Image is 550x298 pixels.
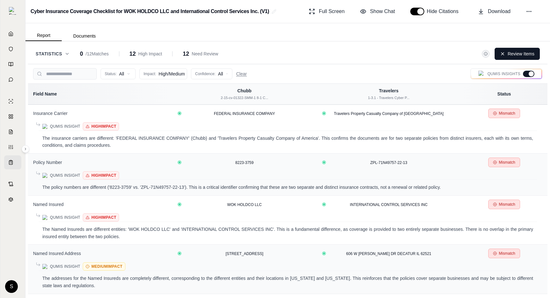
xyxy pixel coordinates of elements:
[33,250,167,257] div: Named Insured Address
[179,112,180,114] button: View confidence details
[191,68,232,79] button: Confidence:All
[236,71,247,77] button: Clear
[4,177,21,191] a: Contract Analysis
[370,8,395,15] span: Show Chat
[4,42,21,56] a: Documents Vault
[50,124,80,129] span: Qumis Insight
[119,71,124,77] span: All
[508,51,534,57] span: Review Items
[33,201,167,208] div: Named Insured
[22,145,29,153] button: Expand sidebar
[183,49,189,58] span: 12
[227,202,262,207] span: WOK HOLDCO LLC
[5,280,18,293] div: S
[50,173,80,178] span: Qumis Insight
[42,264,47,269] img: Qumis Logo
[130,49,136,58] span: 12
[28,84,172,104] th: Field Name
[4,155,21,169] a: Coverage Table
[323,112,325,114] button: View confidence details
[323,161,325,163] button: View confidence details
[91,173,116,178] span: High Impact
[36,51,70,57] button: Statistics
[461,84,547,104] th: Status
[195,71,215,76] span: Confidence:
[9,7,17,15] img: Expand sidebar
[235,160,253,165] span: 8223-3759
[179,203,180,205] button: View confidence details
[36,51,62,57] span: Statistics
[50,215,80,220] span: Qumis Insight
[370,160,407,165] span: ZPL-71N49757-22-13
[86,51,109,57] span: / 12 Matches
[4,94,21,108] a: Single Policy
[226,252,264,256] span: [STREET_ADDRESS]
[350,202,427,207] span: INTERNATIONAL CONTROL SERVICES INC
[6,4,19,17] button: Expand sidebar
[218,71,223,77] span: All
[4,57,21,71] a: Prompt Library
[4,27,21,41] a: Home
[80,49,83,58] span: 0
[4,110,21,124] a: Policy Comparisons
[214,111,275,116] span: FEDERAL INSURANCE COMPANY
[346,252,431,256] span: 606 W [PERSON_NAME] DR DECATUR IL 62521
[42,226,533,240] p: The Named Insureds are different entities: 'WOK HOLDCO LLC' and 'INTERNATIONAL CONTROL SERVICES I...
[33,159,167,166] div: Policy Number
[321,95,457,101] div: 1-3.1 - Travelers Cyber P...
[319,8,345,15] span: Full Screen
[192,51,218,57] span: Need Review
[4,192,21,206] a: Legal Search Engine
[334,111,444,116] span: Travelers Property Casualty Company of [GEOGRAPHIC_DATA]
[139,68,187,79] button: Impact:High/Medium
[33,110,167,117] div: Insurance Carrier
[499,111,515,116] span: Mismatch
[487,71,520,76] span: Qumis Insights
[101,68,136,79] button: Status:All
[499,202,515,207] span: Mismatch
[25,30,62,41] button: Report
[176,95,313,101] div: 2-15-cv-01322-SMM-1 8-1 C...
[62,31,107,41] button: Documents
[323,203,325,205] button: View confidence details
[499,160,515,165] span: Mismatch
[144,71,156,76] span: Impact:
[478,71,485,77] img: Qumis Logo
[42,215,47,220] img: Qumis Logo
[321,88,457,94] div: Travelers
[4,140,21,154] a: Custom Report
[31,6,269,17] h2: Cyber Insurance Coverage Checklist for WOK HOLDCO LLC and International Control Services Inc. (V1)
[499,251,515,256] span: Mismatch
[4,125,21,139] a: Claim Coverage
[427,8,462,15] span: Hide Citations
[179,161,180,163] button: View confidence details
[42,184,533,191] p: The policy numbers are different ('8223-3759' vs. 'ZPL-71N49757-22-13'). This is a critical ident...
[138,51,162,57] span: High Impact
[475,5,513,18] button: Download
[4,73,21,87] a: Chat
[91,264,122,269] span: Medium Impact
[91,215,116,220] span: High Impact
[91,124,116,129] span: High Impact
[176,88,313,94] div: Chubb
[495,48,540,60] button: Review Items
[323,252,325,254] button: View confidence details
[50,264,80,269] span: Qumis Insight
[306,5,347,18] button: Full Screen
[42,124,47,129] img: Qumis Logo
[179,252,180,254] button: View confidence details
[42,275,533,289] p: The addresses for the Named Insureds are completely different, corresponding to the different ent...
[357,5,398,18] button: Show Chat
[42,173,47,178] img: Qumis Logo
[105,71,116,76] span: Status:
[42,135,533,149] p: The insurance carriers are different: 'FEDERAL INSURANCE COMPANY' (Chubb) and 'Travelers Property...
[159,71,185,77] span: High/Medium
[488,8,511,15] span: Download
